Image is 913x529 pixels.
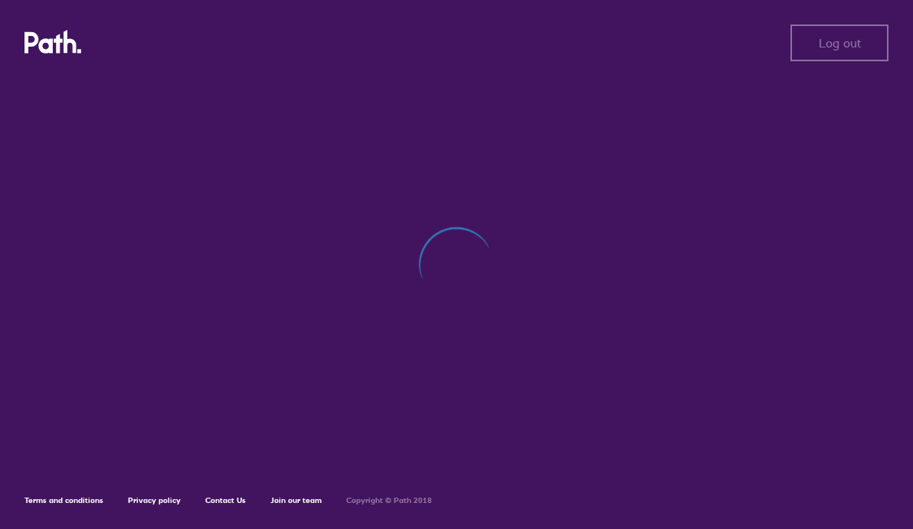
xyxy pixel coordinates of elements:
[819,36,861,50] span: Log out
[205,495,246,505] a: Contact Us
[128,495,181,505] a: Privacy policy
[270,495,322,505] a: Join our team
[346,496,432,505] h6: Copyright © Path 2018
[25,495,103,505] a: Terms and conditions
[790,24,888,61] button: Log out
